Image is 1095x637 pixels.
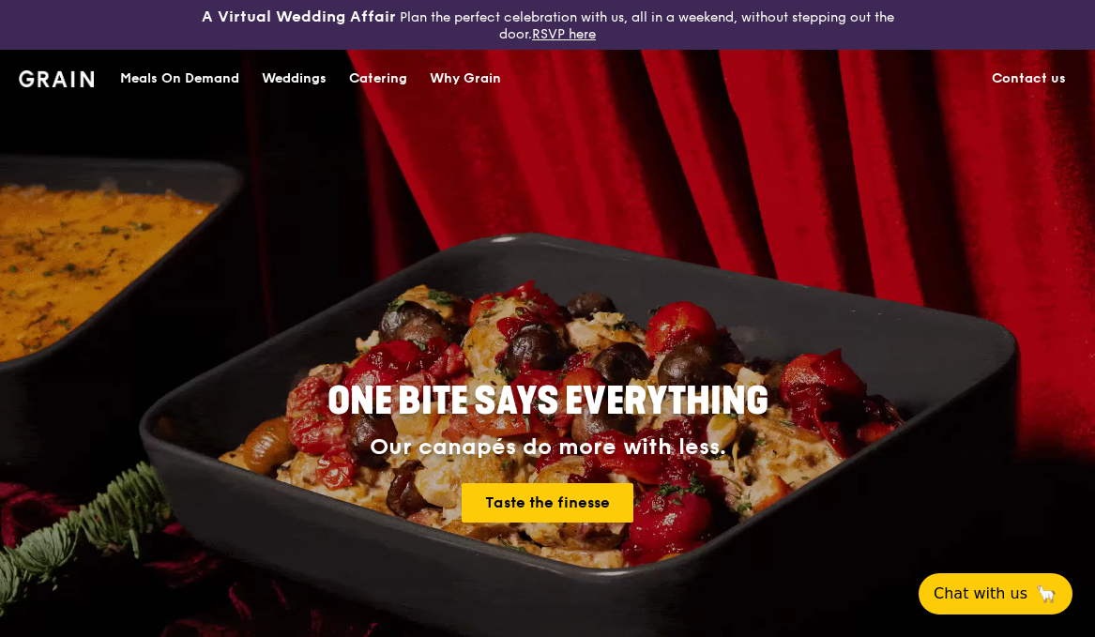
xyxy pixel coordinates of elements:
[418,51,512,107] a: Why Grain
[120,51,239,107] div: Meals On Demand
[430,51,501,107] div: Why Grain
[210,434,886,461] div: Our canapés do more with less.
[19,49,95,105] a: GrainGrain
[202,8,396,26] h3: A Virtual Wedding Affair
[183,8,913,42] div: Plan the perfect celebration with us, all in a weekend, without stepping out the door.
[349,51,407,107] div: Catering
[251,51,338,107] a: Weddings
[1035,583,1057,605] span: 🦙
[262,51,327,107] div: Weddings
[919,573,1072,614] button: Chat with us🦙
[19,70,95,87] img: Grain
[462,483,633,523] a: Taste the finesse
[981,51,1077,107] a: Contact us
[338,51,418,107] a: Catering
[327,379,768,424] span: ONE BITE SAYS EVERYTHING
[532,26,596,42] a: RSVP here
[934,583,1027,605] span: Chat with us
